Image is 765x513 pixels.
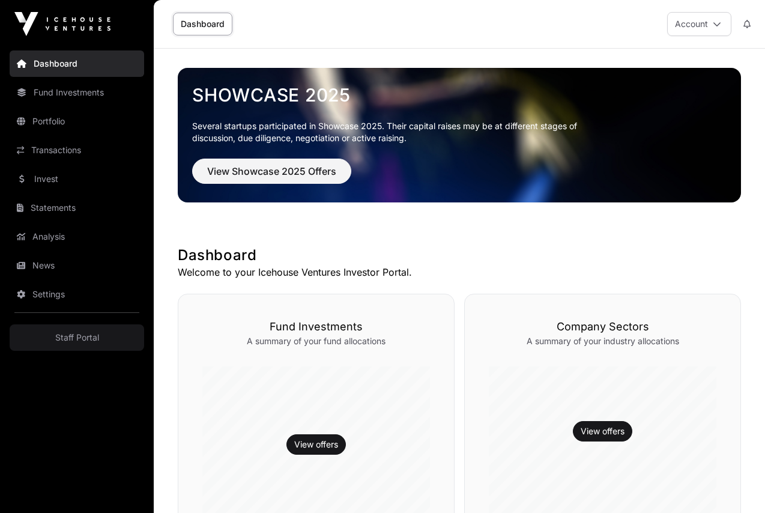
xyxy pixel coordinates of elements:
a: News [10,252,144,279]
a: Statements [10,195,144,221]
button: Account [667,12,731,36]
a: Dashboard [10,50,144,77]
a: Analysis [10,223,144,250]
a: Portfolio [10,108,144,135]
a: Dashboard [173,13,232,35]
button: View offers [573,421,632,442]
span: View Showcase 2025 Offers [207,164,336,178]
p: A summary of your fund allocations [202,335,430,347]
h3: Company Sectors [489,318,716,335]
a: Settings [10,281,144,308]
img: Icehouse Ventures Logo [14,12,110,36]
button: View Showcase 2025 Offers [192,159,351,184]
p: A summary of your industry allocations [489,335,716,347]
a: View Showcase 2025 Offers [192,171,351,183]
a: View offers [294,439,338,451]
a: Fund Investments [10,79,144,106]
a: Showcase 2025 [192,84,727,106]
button: View offers [286,434,346,455]
a: Transactions [10,137,144,163]
a: View offers [581,425,624,437]
h3: Fund Investments [202,318,430,335]
p: Several startups participated in Showcase 2025. Their capital raises may be at different stages o... [192,120,596,144]
p: Welcome to your Icehouse Ventures Investor Portal. [178,265,741,279]
a: Invest [10,166,144,192]
h1: Dashboard [178,246,741,265]
a: Staff Portal [10,324,144,351]
img: Showcase 2025 [178,68,741,202]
